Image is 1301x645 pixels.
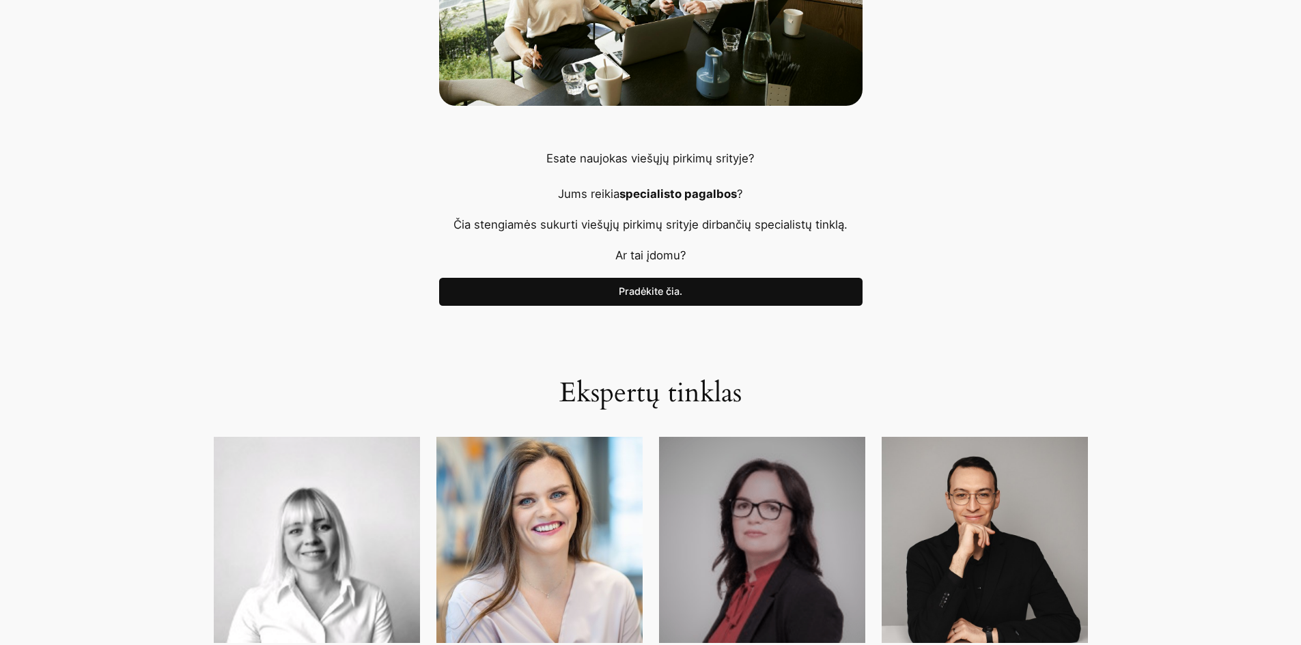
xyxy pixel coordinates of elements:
[439,377,863,410] h2: Ekspertų tinklas
[439,246,863,264] p: Ar tai įdomu?
[439,216,863,233] p: Čia stengiamės sukurti viešųjų pirkimų srityje dirbančių specialistų tinklą.
[619,187,737,201] strong: specialisto pagalbos
[439,278,863,306] a: Pradėkite čia.
[439,149,863,203] p: Esate naujokas viešųjų pirkimų srityje? Jums reikia ?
